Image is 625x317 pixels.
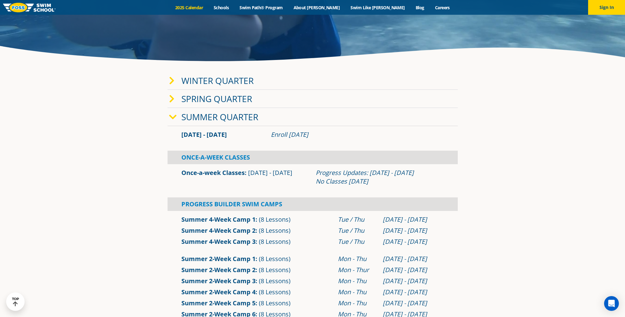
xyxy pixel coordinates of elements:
[248,168,292,177] span: [DATE] - [DATE]
[3,3,56,12] img: FOSS Swim School Logo
[338,226,377,235] div: Tue / Thu
[168,151,458,164] div: Once-A-Week Classes
[429,5,455,10] a: Careers
[181,215,255,224] a: Summer 4-Week Camp 1
[259,255,291,263] span: (8 Lessons)
[259,299,291,307] span: (8 Lessons)
[259,266,291,274] span: (8 Lessons)
[383,255,444,263] div: [DATE] - [DATE]
[338,255,377,263] div: Mon - Thu
[383,299,444,307] div: [DATE] - [DATE]
[345,5,410,10] a: Swim Like [PERSON_NAME]
[181,277,255,285] a: Summer 2-Week Camp 3
[12,297,19,307] div: TOP
[338,277,377,285] div: Mon - Thu
[383,288,444,296] div: [DATE] - [DATE]
[181,288,255,296] a: Summer 2-Week Camp 4
[181,168,245,177] a: Once-a-week Classes
[288,5,345,10] a: About [PERSON_NAME]
[338,237,377,246] div: Tue / Thu
[271,130,444,139] div: Enroll [DATE]
[181,93,252,105] a: Spring Quarter
[259,226,291,235] span: (8 Lessons)
[181,111,258,123] a: Summer Quarter
[383,277,444,285] div: [DATE] - [DATE]
[181,237,255,246] a: Summer 4-Week Camp 3
[170,5,208,10] a: 2025 Calendar
[338,215,377,224] div: Tue / Thu
[316,168,444,186] div: Progress Updates: [DATE] - [DATE] No Classes [DATE]
[259,288,291,296] span: (8 Lessons)
[259,215,291,224] span: (8 Lessons)
[338,288,377,296] div: Mon - Thu
[208,5,234,10] a: Schools
[181,75,254,86] a: Winter Quarter
[234,5,288,10] a: Swim Path® Program
[181,226,255,235] a: Summer 4-Week Camp 2
[181,255,255,263] a: Summer 2-Week Camp 1
[604,296,619,311] div: Open Intercom Messenger
[181,266,255,274] a: Summer 2-Week Camp 2
[338,266,377,274] div: Mon - Thur
[181,299,255,307] a: Summer 2-Week Camp 5
[168,197,458,211] div: Progress Builder Swim Camps
[383,266,444,274] div: [DATE] - [DATE]
[181,130,227,139] span: [DATE] - [DATE]
[259,237,291,246] span: (8 Lessons)
[383,226,444,235] div: [DATE] - [DATE]
[383,237,444,246] div: [DATE] - [DATE]
[338,299,377,307] div: Mon - Thu
[383,215,444,224] div: [DATE] - [DATE]
[259,277,291,285] span: (8 Lessons)
[410,5,429,10] a: Blog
